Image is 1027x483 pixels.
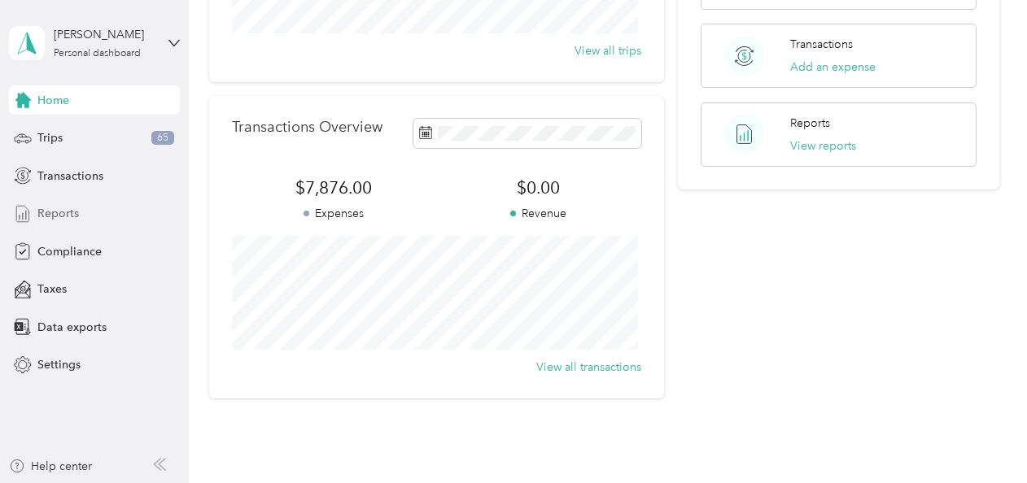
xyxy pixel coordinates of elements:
button: Add an expense [790,59,876,76]
button: Help center [9,458,92,475]
button: View all transactions [536,359,641,376]
p: Revenue [436,205,641,222]
p: Transactions Overview [232,119,382,136]
span: $7,876.00 [232,176,437,199]
button: View all trips [575,42,641,59]
p: Reports [790,115,830,132]
div: [PERSON_NAME] [54,26,155,43]
span: Home [37,92,69,109]
span: Compliance [37,243,102,260]
span: Transactions [37,168,103,185]
p: Transactions [790,36,853,53]
span: Taxes [37,281,67,298]
span: Trips [37,129,63,146]
span: 65 [151,131,174,146]
span: Reports [37,205,79,222]
div: Personal dashboard [54,49,141,59]
button: View reports [790,137,856,154]
span: $0.00 [436,176,641,199]
span: Data exports [37,319,107,336]
span: Settings [37,356,81,373]
iframe: Everlance-gr Chat Button Frame [936,392,1027,483]
p: Expenses [232,205,437,222]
